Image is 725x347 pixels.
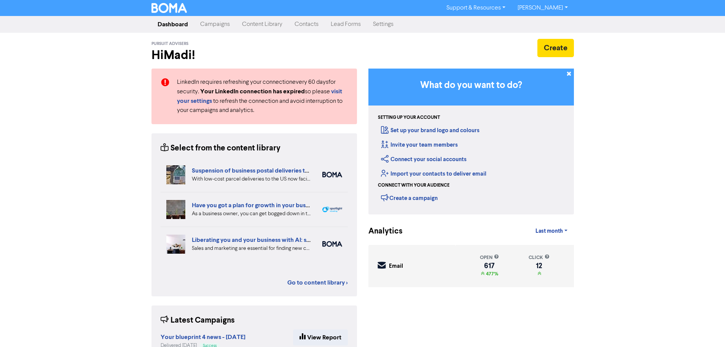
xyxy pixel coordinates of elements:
[288,17,325,32] a: Contacts
[287,278,348,287] a: Go to content library >
[389,262,403,271] div: Email
[368,69,574,214] div: Getting Started in BOMA
[381,141,458,149] a: Invite your team members
[161,333,245,341] strong: Your blueprint 4 news - [DATE]
[194,17,236,32] a: Campaigns
[177,89,342,104] a: visit your settings
[381,156,467,163] a: Connect your social accounts
[480,263,499,269] div: 617
[151,41,188,46] span: Pursuit Advisers
[529,263,550,269] div: 12
[325,17,367,32] a: Lead Forms
[171,78,354,115] div: LinkedIn requires refreshing your connection every 60 days for security. so please to refresh the...
[537,39,574,57] button: Create
[529,254,550,261] div: click
[368,225,393,237] div: Analytics
[192,175,311,183] div: With low-cost parcel deliveries to the US now facing tariffs, many international postal services ...
[484,271,498,277] span: 477%
[687,310,725,347] iframe: Chat Widget
[367,17,400,32] a: Settings
[293,329,348,345] a: View Report
[151,17,194,32] a: Dashboard
[322,172,342,177] img: boma
[381,127,480,134] a: Set up your brand logo and colours
[378,114,440,121] div: Setting up your account
[381,170,486,177] a: Import your contacts to deliver email
[192,201,322,209] a: Have you got a plan for growth in your business?
[480,254,499,261] div: open
[380,80,562,91] h3: What do you want to do?
[161,334,245,341] a: Your blueprint 4 news - [DATE]
[192,210,311,218] div: As a business owner, you can get bogged down in the demands of day-to-day business. We can help b...
[151,48,357,62] h2: Hi Madi !
[440,2,511,14] a: Support & Resources
[236,17,288,32] a: Content Library
[322,206,342,213] img: spotlight
[192,236,357,244] a: Liberating you and your business with AI: sales and marketing
[192,167,460,174] a: Suspension of business postal deliveries to the [GEOGRAPHIC_DATA]: what options do you have?
[192,245,311,253] div: Sales and marketing are essential for finding new customers but eat into your business time. We e...
[322,241,342,247] img: boma
[381,192,438,203] div: Create a campaign
[161,142,280,154] div: Select from the content library
[200,88,305,95] strong: Your LinkedIn connection has expired
[151,3,187,13] img: BOMA Logo
[535,228,563,235] span: Last month
[161,315,235,326] div: Latest Campaigns
[511,2,574,14] a: [PERSON_NAME]
[529,224,574,239] a: Last month
[378,182,449,189] div: Connect with your audience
